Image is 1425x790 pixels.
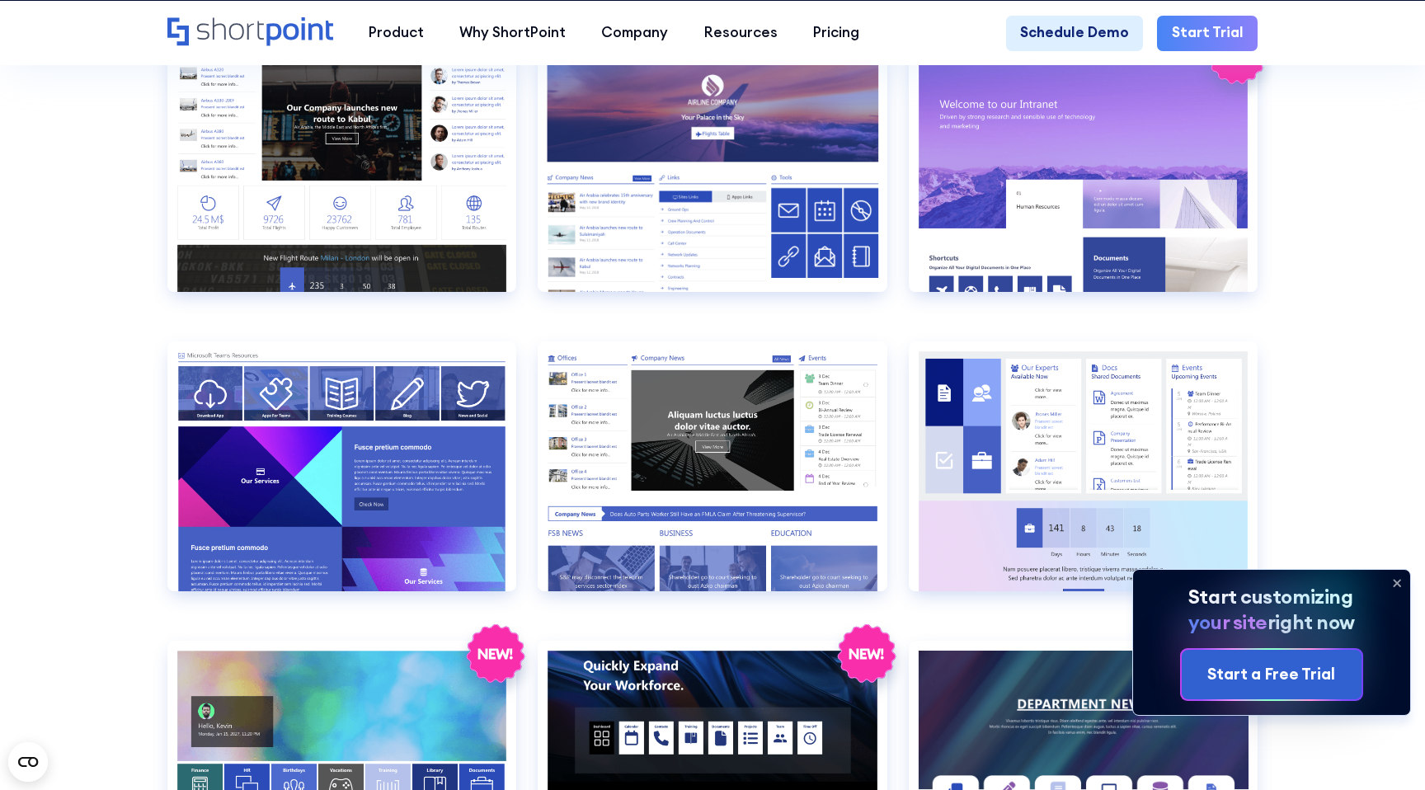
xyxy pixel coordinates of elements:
a: Start a Free Trial [1182,650,1361,699]
a: Why ShortPoint [442,16,584,51]
a: HR 3 [909,341,1258,619]
div: Pricing [813,22,859,44]
a: HR 2 [538,341,887,619]
div: Product [369,22,424,44]
a: HR 1 [167,341,516,619]
a: Employees Directory 4 [538,42,887,320]
a: Employees Directory 3 [167,42,516,320]
a: Schedule Demo [1006,16,1144,51]
a: Company [584,16,686,51]
a: Start Trial [1157,16,1258,51]
a: Resources [686,16,795,51]
a: Home [167,17,333,49]
div: Start a Free Trial [1207,662,1335,686]
a: Product [351,16,442,51]
div: Resources [704,22,778,44]
div: Company [601,22,668,44]
a: Pricing [795,16,877,51]
a: Enterprise 1 [909,42,1258,320]
div: Why ShortPoint [459,22,566,44]
button: Open CMP widget [8,742,48,782]
iframe: Chat Widget [1343,711,1425,790]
